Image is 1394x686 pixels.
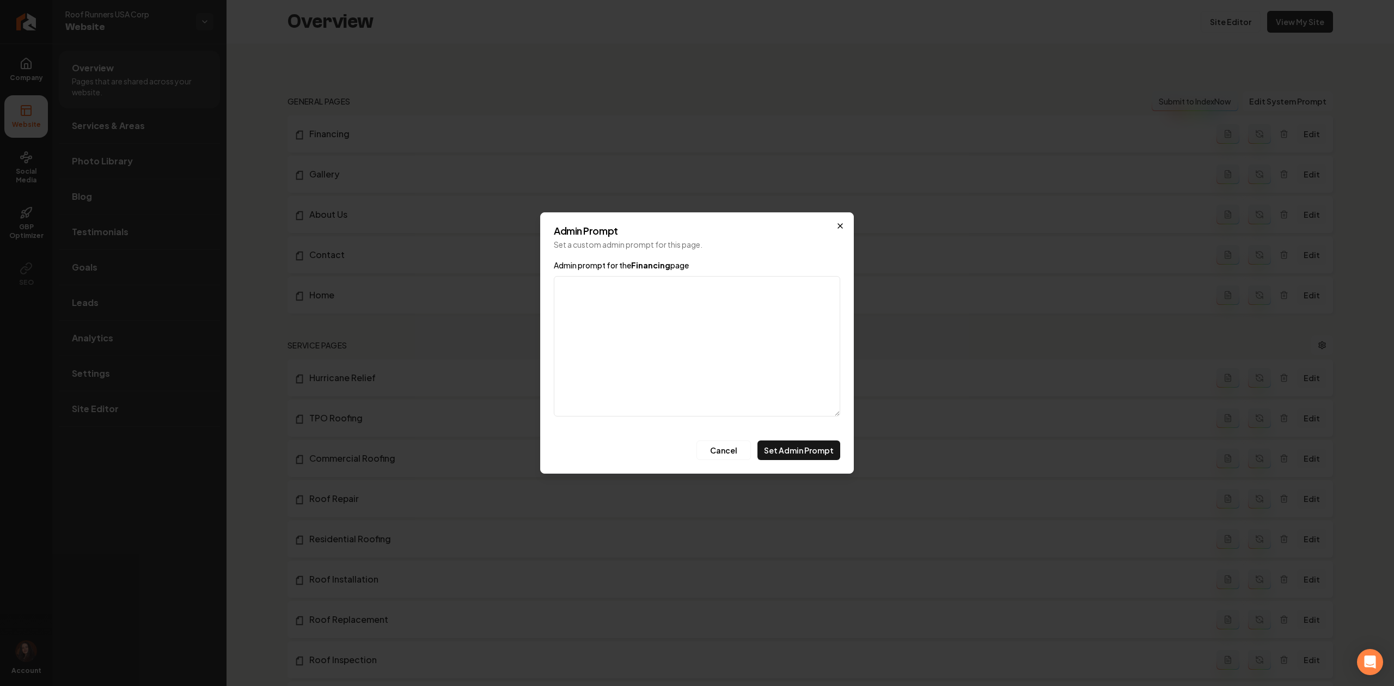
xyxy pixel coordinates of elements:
p: Set a custom admin prompt for this page. [554,239,840,250]
span: Financing [631,260,670,270]
button: Cancel [696,440,751,460]
button: Set Admin Prompt [757,440,840,460]
label: Admin prompt for the page [554,260,689,270]
h2: Admin Prompt [554,226,840,236]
